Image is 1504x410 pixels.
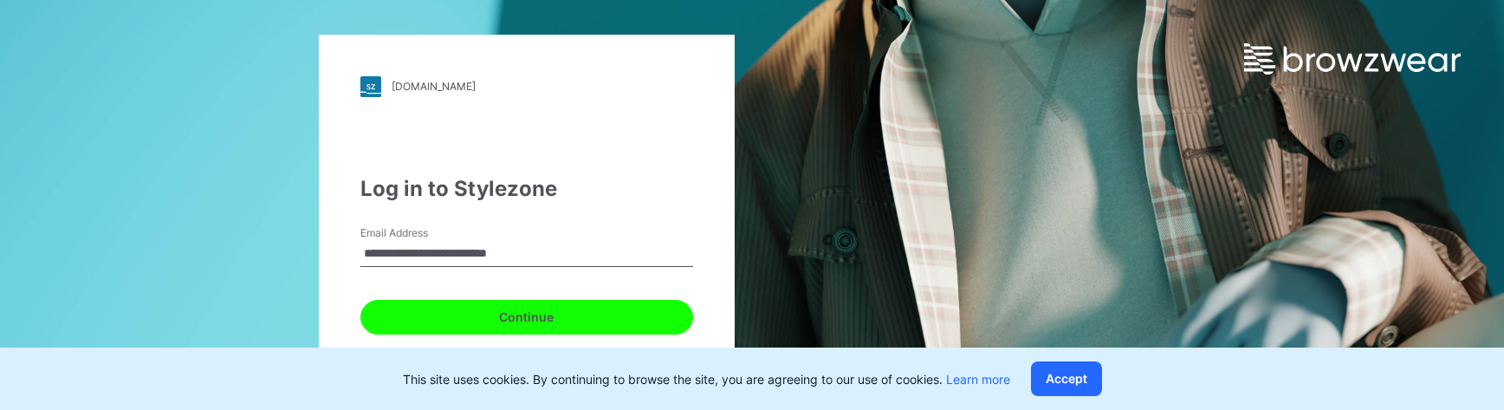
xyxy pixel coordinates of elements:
button: Continue [360,300,693,335]
a: [DOMAIN_NAME] [360,76,693,97]
button: Accept [1031,361,1102,396]
div: Log in to Stylezone [360,173,693,205]
label: Email Address [360,225,482,241]
div: [DOMAIN_NAME] [392,80,476,93]
img: browzwear-logo.e42bd6dac1945053ebaf764b6aa21510.svg [1244,43,1461,75]
img: stylezone-logo.562084cfcfab977791bfbf7441f1a819.svg [360,76,381,97]
a: Learn more [946,372,1010,387]
p: This site uses cookies. By continuing to browse the site, you are agreeing to our use of cookies. [403,370,1010,388]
